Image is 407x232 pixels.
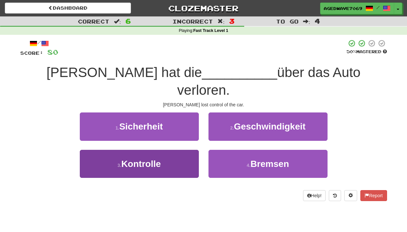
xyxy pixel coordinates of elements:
span: AgedWave7069 [324,5,362,11]
span: über das Auto verloren. [177,65,361,98]
span: To go [276,18,299,24]
span: [PERSON_NAME] hat die [47,65,202,80]
small: 2 . [230,125,234,130]
span: 80 [47,48,58,56]
span: Correct [78,18,109,24]
span: : [217,19,225,24]
span: 6 [125,17,131,25]
span: Incorrect [172,18,213,24]
span: : [114,19,121,24]
span: __________ [202,65,277,80]
span: 3 [229,17,235,25]
strong: Fast Track Level 1 [193,28,228,33]
span: / [376,5,380,10]
button: 3.Kontrolle [80,150,199,178]
div: Mastered [347,49,387,55]
button: Round history (alt+y) [329,190,341,201]
div: [PERSON_NAME] lost control of the car. [20,101,387,108]
button: 1.Sicherheit [80,112,199,140]
button: 2.Geschwindigkeit [208,112,328,140]
small: 3 . [117,163,121,168]
button: Help! [303,190,326,201]
div: / [20,39,58,47]
span: Sicherheit [119,121,163,131]
span: Bremsen [250,159,289,169]
span: : [303,19,310,24]
a: AgedWave7069 / [320,3,394,14]
button: 4.Bremsen [208,150,328,178]
small: 4 . [247,163,251,168]
button: Report [360,190,387,201]
a: Dashboard [5,3,131,14]
span: 4 [315,17,320,25]
small: 1 . [116,125,119,130]
a: Clozemaster [141,3,267,14]
span: 50 % [347,49,356,54]
span: Score: [20,50,43,56]
span: Geschwindigkeit [234,121,306,131]
span: Kontrolle [121,159,161,169]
